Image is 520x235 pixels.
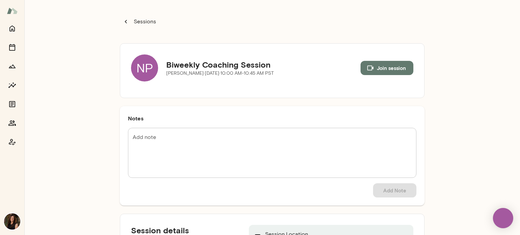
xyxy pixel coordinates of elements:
button: Coach app [5,135,19,149]
button: Join session [361,61,413,75]
button: Growth Plan [5,60,19,73]
button: Home [5,22,19,35]
h6: Notes [128,114,416,122]
img: Carrie Atkin [4,213,20,230]
p: Sessions [132,18,156,26]
button: Insights [5,78,19,92]
h5: Biweekly Coaching Session [166,59,274,70]
img: Mento [7,4,18,17]
button: Sessions [120,15,160,28]
button: Documents [5,97,19,111]
p: [PERSON_NAME] · [DATE] · 10:00 AM-10:45 AM PST [166,70,274,77]
button: Sessions [5,41,19,54]
button: Members [5,116,19,130]
div: NP [131,54,158,81]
